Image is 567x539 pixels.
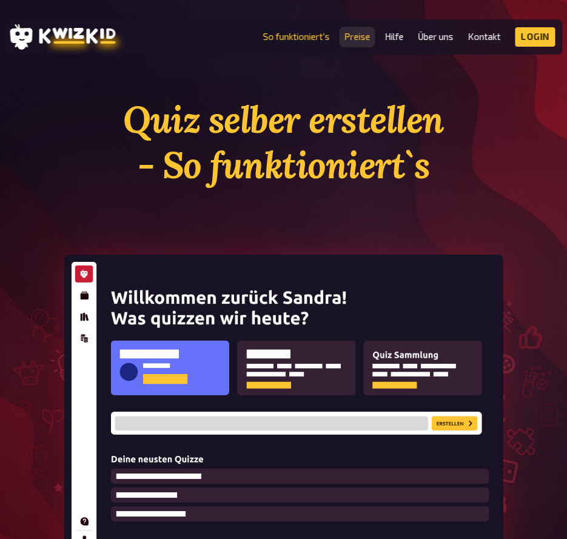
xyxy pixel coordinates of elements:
a: Kontakt [468,32,501,42]
a: Hilfe [385,32,404,42]
a: Login [515,27,555,47]
a: Über uns [418,32,454,42]
h1: Quiz selber erstellen - So funktioniert`s [64,97,503,188]
a: Preise [344,32,371,42]
a: So funktioniert's [263,32,330,42]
